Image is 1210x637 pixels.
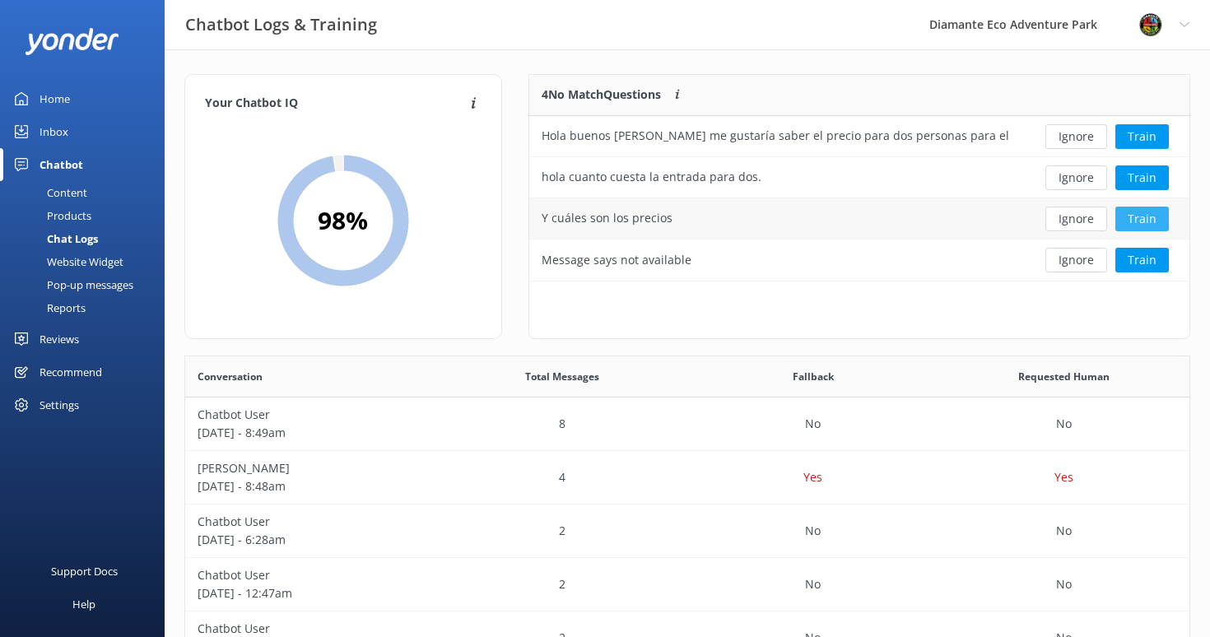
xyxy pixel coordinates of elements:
[529,198,1189,239] div: row
[40,388,79,421] div: Settings
[805,522,821,540] p: No
[10,181,165,204] a: Content
[185,398,1189,451] div: row
[529,239,1189,281] div: row
[1018,369,1110,384] span: Requested Human
[10,227,165,250] a: Chat Logs
[1115,165,1169,190] button: Train
[542,86,661,104] p: 4 No Match Questions
[10,296,165,319] a: Reports
[198,477,424,495] p: [DATE] - 8:48am
[198,424,424,442] p: [DATE] - 8:49am
[1045,207,1107,231] button: Ignore
[185,504,1189,558] div: row
[793,369,834,384] span: Fallback
[198,531,424,549] p: [DATE] - 6:28am
[525,369,599,384] span: Total Messages
[1045,124,1107,149] button: Ignore
[10,296,86,319] div: Reports
[542,127,1012,145] div: Hola buenos [PERSON_NAME] me gustaría saber el precio para dos personas para el Canopy y el santu...
[40,323,79,356] div: Reviews
[198,513,424,531] p: Chatbot User
[40,356,102,388] div: Recommend
[1056,575,1072,593] p: No
[559,468,565,486] p: 4
[198,566,424,584] p: Chatbot User
[1045,248,1107,272] button: Ignore
[559,575,565,593] p: 2
[559,522,565,540] p: 2
[1115,124,1169,149] button: Train
[185,558,1189,611] div: row
[559,415,565,433] p: 8
[10,227,98,250] div: Chat Logs
[1115,248,1169,272] button: Train
[40,115,68,148] div: Inbox
[72,588,95,621] div: Help
[542,251,691,269] div: Message says not available
[185,12,377,38] h3: Chatbot Logs & Training
[1045,165,1107,190] button: Ignore
[51,555,118,588] div: Support Docs
[529,116,1189,281] div: grid
[1138,12,1163,37] img: 831-1756915225.png
[25,28,119,55] img: yonder-white-logo.png
[198,369,263,384] span: Conversation
[1056,415,1072,433] p: No
[10,204,91,227] div: Products
[10,273,133,296] div: Pop-up messages
[542,168,761,186] div: hola cuanto cuesta la entrada para dos.
[185,451,1189,504] div: row
[198,584,424,602] p: [DATE] - 12:47am
[10,250,165,273] a: Website Widget
[318,201,368,240] h2: 98 %
[40,82,70,115] div: Home
[40,148,83,181] div: Chatbot
[805,415,821,433] p: No
[803,468,822,486] p: Yes
[542,209,672,227] div: Y cuáles son los precios
[1115,207,1169,231] button: Train
[1056,522,1072,540] p: No
[10,204,165,227] a: Products
[205,95,466,113] h4: Your Chatbot IQ
[10,181,87,204] div: Content
[805,575,821,593] p: No
[529,116,1189,157] div: row
[198,406,424,424] p: Chatbot User
[529,157,1189,198] div: row
[1054,468,1073,486] p: Yes
[10,250,123,273] div: Website Widget
[10,273,165,296] a: Pop-up messages
[198,459,424,477] p: [PERSON_NAME]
